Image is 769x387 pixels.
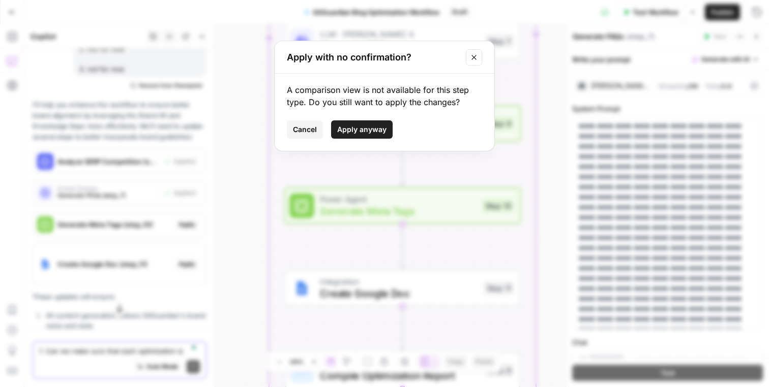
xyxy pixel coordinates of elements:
button: Apply anyway [331,120,393,139]
h2: Apply with no confirmation? [287,50,460,64]
button: Cancel [287,120,323,139]
span: Apply anyway [337,124,387,135]
button: Close modal [466,49,482,66]
div: A comparison view is not available for this step type. Do you still want to apply the changes? [287,84,482,108]
span: Cancel [293,124,317,135]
